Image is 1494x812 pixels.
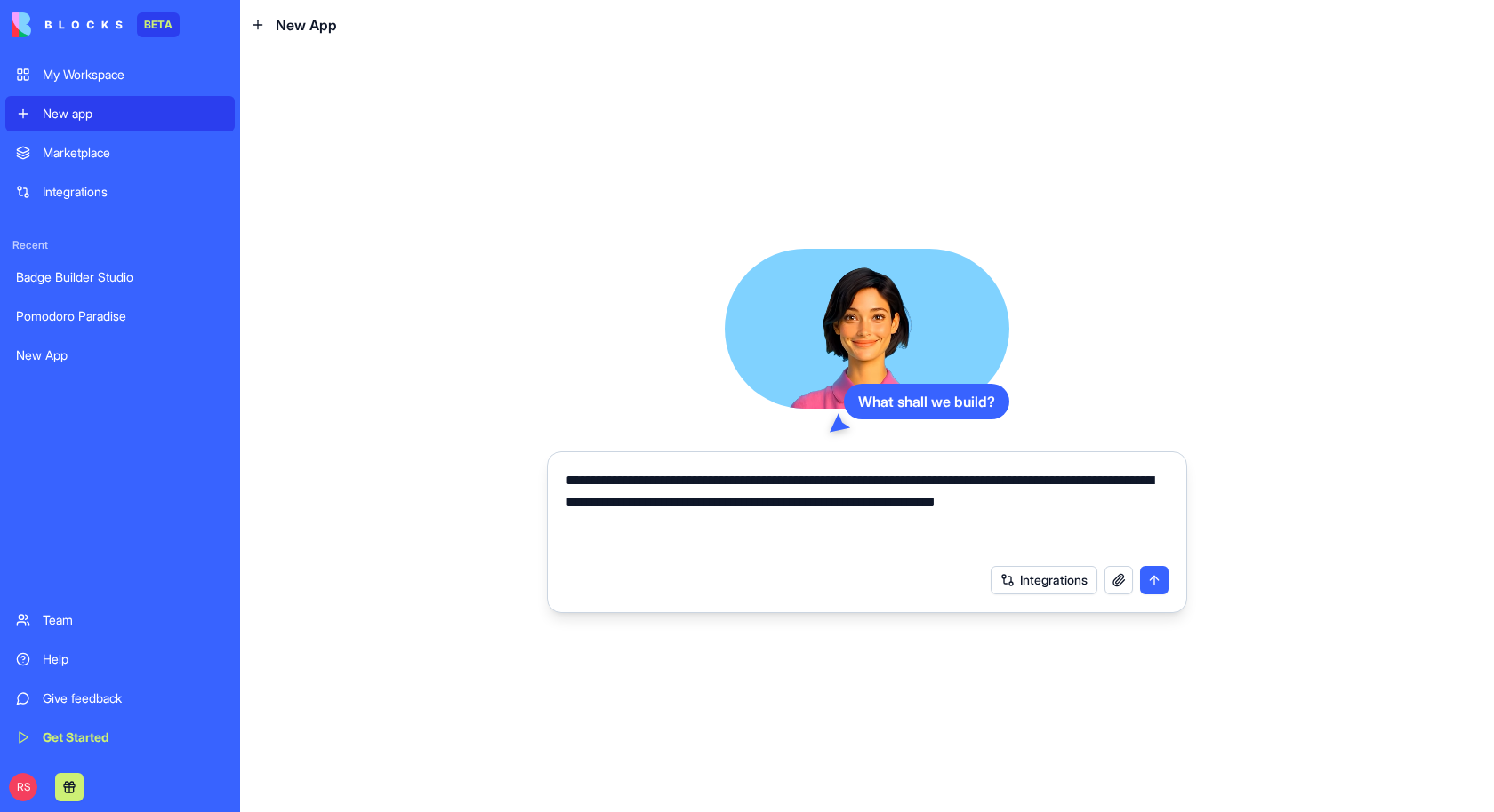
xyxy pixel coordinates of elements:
[16,307,224,325] div: Pomodoro Paradise
[276,14,337,36] span: New App
[43,105,224,123] div: New app
[12,12,180,37] a: BETA
[844,384,1009,419] div: What shall we build?
[5,641,235,677] a: Help
[43,144,224,162] div: Marketplace
[9,773,37,801] span: RS
[12,12,123,37] img: logo
[43,611,224,629] div: Team
[43,650,224,668] div: Help
[43,728,224,746] div: Get Started
[991,566,1097,594] button: Integrations
[5,720,235,755] a: Get Started
[43,689,224,707] div: Give feedback
[5,259,235,295] a: Badge Builder Studio
[5,174,235,210] a: Integrations
[5,338,235,373] a: New App
[5,135,235,171] a: Marketplace
[16,268,224,286] div: Badge Builder Studio
[5,681,235,716] a: Give feedback
[43,66,224,84] div: My Workspace
[16,346,224,364] div: New App
[5,238,235,252] span: Recent
[5,299,235,334] a: Pomodoro Paradise
[5,96,235,131] a: New app
[5,57,235,92] a: My Workspace
[5,602,235,638] a: Team
[43,183,224,201] div: Integrations
[137,12,180,37] div: BETA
